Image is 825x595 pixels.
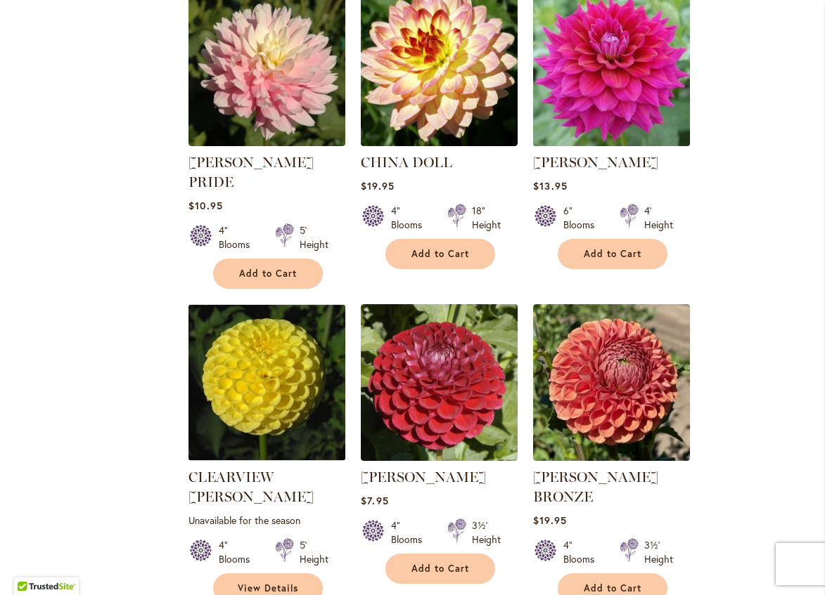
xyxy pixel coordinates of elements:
[188,304,345,461] img: CLEARVIEW DANIEL
[361,304,518,461] img: CORNEL
[385,554,495,584] button: Add to Cart
[188,199,222,212] span: $10.95
[533,469,658,505] a: [PERSON_NAME] BRONZE
[300,538,328,566] div: 5' Height
[472,518,501,547] div: 3½' Height
[584,582,641,594] span: Add to Cart
[188,469,314,505] a: CLEARVIEW [PERSON_NAME]
[391,204,430,232] div: 4" Blooms
[411,248,469,260] span: Add to Cart
[533,514,566,527] span: $19.95
[361,179,394,192] span: $19.95
[188,154,314,190] a: [PERSON_NAME] PRIDE
[239,268,297,280] span: Add to Cart
[300,223,328,251] div: 5' Height
[188,450,345,464] a: CLEARVIEW DANIEL
[533,179,567,192] span: $13.95
[219,223,258,251] div: 4" Blooms
[361,136,518,149] a: CHINA DOLL
[533,154,658,171] a: [PERSON_NAME]
[472,204,501,232] div: 18" Height
[533,136,690,149] a: CHLOE JANAE
[644,204,673,232] div: 4' Height
[238,582,298,594] span: View Details
[361,494,388,507] span: $7.95
[361,154,452,171] a: CHINA DOLL
[188,514,345,527] p: Unavailable for the season
[361,469,486,485] a: [PERSON_NAME]
[219,538,258,566] div: 4" Blooms
[563,538,603,566] div: 4" Blooms
[391,518,430,547] div: 4" Blooms
[558,239,667,269] button: Add to Cart
[385,239,495,269] button: Add to Cart
[11,545,50,584] iframe: Launch Accessibility Center
[533,450,690,464] a: CORNEL BRONZE
[563,204,603,232] div: 6" Blooms
[644,538,673,566] div: 3½' Height
[361,450,518,464] a: CORNEL
[213,259,323,289] button: Add to Cart
[188,136,345,149] a: CHILSON'S PRIDE
[584,248,641,260] span: Add to Cart
[533,304,690,461] img: CORNEL BRONZE
[411,563,469,575] span: Add to Cart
